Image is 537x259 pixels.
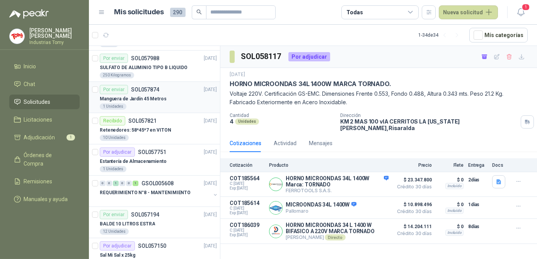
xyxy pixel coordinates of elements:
[138,149,166,155] p: SOL057751
[126,181,132,186] div: 0
[492,163,508,168] p: Docs
[269,225,282,238] img: Company Logo
[204,211,217,218] p: [DATE]
[9,9,49,19] img: Logo peakr
[445,183,464,189] div: Incluido
[9,77,80,91] a: Chat
[100,54,128,63] div: Por enviar
[309,139,332,147] div: Mensajes
[9,59,80,74] a: Inicio
[393,222,432,231] span: $ 14.204.111
[196,9,202,15] span: search
[66,134,75,141] span: 1
[230,200,264,206] p: COT185614
[445,230,464,236] div: Incluido
[288,52,330,61] div: Por adjudicar
[286,222,389,234] p: HORNO MICROONDAS 34 L 1400 W BIFASICO A 220V MARCA TORNADO
[119,181,125,186] div: 0
[436,163,464,168] p: Flete
[89,113,220,144] a: RecibidoSOL057821[DATE] Retenedores: 58*45*7 en VITON10 Unidades
[204,117,217,125] p: [DATE]
[100,220,155,228] p: BALDE 10 LITROS ESTRA
[393,163,432,168] p: Precio
[514,5,528,19] button: 1
[131,56,159,61] p: SOL057988
[89,82,220,113] a: Por enviarSOL057874[DATE] Manguera de Jardín 45 Metros1 Unidades
[230,211,264,215] span: Exp: [DATE]
[230,206,264,211] span: C: [DATE]
[269,163,389,168] p: Producto
[24,80,36,88] span: Chat
[393,231,432,236] span: Crédito 30 días
[100,166,126,172] div: 1 Unidades
[269,178,282,191] img: Company Logo
[100,229,129,235] div: 12 Unidades
[100,72,134,78] div: 250 Kilogramos
[100,116,125,125] div: Recibido
[346,8,363,17] div: Todas
[24,195,68,203] span: Manuales y ayuda
[24,115,53,124] span: Licitaciones
[286,175,389,188] p: HORNO MICROONDAS 34L 1400W Marca: TORNADO
[29,28,80,39] p: [PERSON_NAME] [PERSON_NAME]
[241,51,282,63] h3: SOL058117
[230,113,334,118] p: Cantidad
[468,200,488,209] p: 1 días
[89,144,220,176] a: Por adjudicarSOL057751[DATE] Estantería de Almacenamiento1 Unidades
[100,64,188,71] p: SULFATO DE ALUMINIO TIPO B LIQUIDO
[24,177,53,186] span: Remisiones
[235,118,259,125] div: Unidades
[204,242,217,250] p: [DATE]
[100,181,106,186] div: 0
[133,181,138,186] div: 1
[106,181,112,186] div: 0
[24,98,51,106] span: Solicitudes
[131,212,159,217] p: SOL057194
[138,243,166,249] p: SOL057150
[10,29,24,44] img: Company Logo
[100,127,171,134] p: Retenedores: 58*45*7 en VITON
[436,222,464,231] p: $ 0
[230,163,264,168] p: Cotización
[393,200,432,209] span: $ 10.898.496
[89,207,220,238] a: Por enviarSOL057194[DATE] BALDE 10 LITROS ESTRA12 Unidades
[230,118,234,125] p: 4
[230,233,264,237] span: Exp: [DATE]
[230,222,264,228] p: COT186039
[286,208,356,214] p: Pallomaro
[100,252,135,259] p: Sal Mi Sal x 25kg
[100,135,129,141] div: 10 Unidades
[468,222,488,231] p: 8 días
[230,228,264,233] span: C: [DATE]
[100,95,167,103] p: Manguera de Jardín 45 Metros
[9,174,80,189] a: Remisiones
[170,8,186,17] span: 290
[9,130,80,145] a: Adjudicación1
[128,118,157,124] p: SOL057821
[230,139,261,147] div: Cotizaciones
[9,192,80,207] a: Manuales y ayuda
[393,185,432,189] span: Crédito 30 días
[286,201,356,208] p: MICROONDAS 34L 1400W
[141,181,174,186] p: GSOL005608
[230,90,528,107] p: Voltaje 220V. Certificación GS-EMC. Dimensiones Frente 0.553, Fondo 0.488, Altura 0.343 mts. Peso...
[286,234,389,240] p: [PERSON_NAME]
[230,175,264,181] p: COT185564
[468,175,488,185] p: 2 días
[274,139,297,147] div: Actividad
[114,7,164,18] h1: Mis solicitudes
[436,175,464,185] p: $ 0
[469,28,528,42] button: Mís categorías
[204,86,217,93] p: [DATE]
[325,234,345,240] div: Directo
[340,113,518,118] p: Dirección
[24,62,36,71] span: Inicio
[131,87,159,92] p: SOL057874
[100,85,128,94] div: Por enviar
[100,147,135,157] div: Por adjudicar
[113,181,119,186] div: 1
[9,95,80,109] a: Solicitudes
[204,149,217,156] p: [DATE]
[24,133,55,142] span: Adjudicación
[100,241,135,251] div: Por adjudicar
